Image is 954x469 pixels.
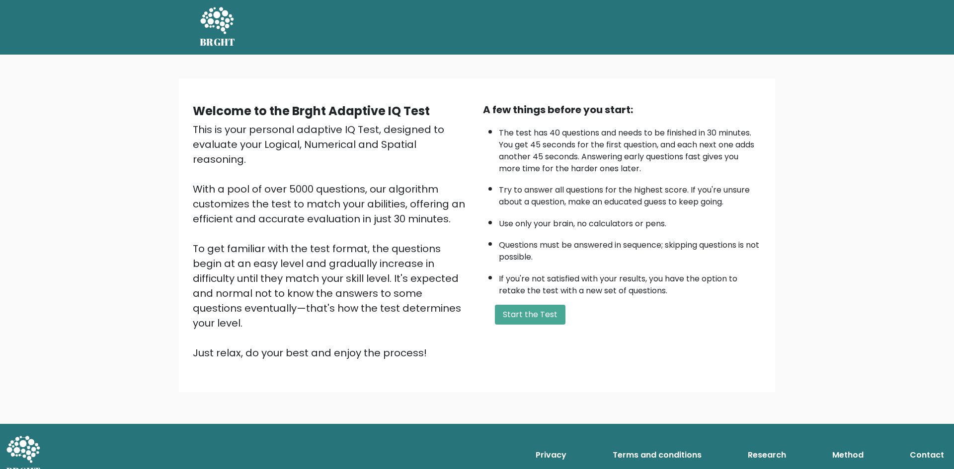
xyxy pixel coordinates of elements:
div: A few things before you start: [483,102,761,117]
a: Research [744,445,790,465]
li: The test has 40 questions and needs to be finished in 30 minutes. You get 45 seconds for the firs... [499,122,761,175]
div: This is your personal adaptive IQ Test, designed to evaluate your Logical, Numerical and Spatial ... [193,122,471,360]
h5: BRGHT [200,36,236,48]
a: Privacy [532,445,570,465]
button: Start the Test [495,305,565,325]
a: Method [828,445,868,465]
li: Questions must be answered in sequence; skipping questions is not possible. [499,234,761,263]
a: Contact [906,445,948,465]
b: Welcome to the Brght Adaptive IQ Test [193,103,430,119]
li: If you're not satisfied with your results, you have the option to retake the test with a new set ... [499,268,761,297]
li: Try to answer all questions for the highest score. If you're unsure about a question, make an edu... [499,179,761,208]
a: Terms and conditions [609,445,706,465]
li: Use only your brain, no calculators or pens. [499,213,761,230]
a: BRGHT [200,4,236,51]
